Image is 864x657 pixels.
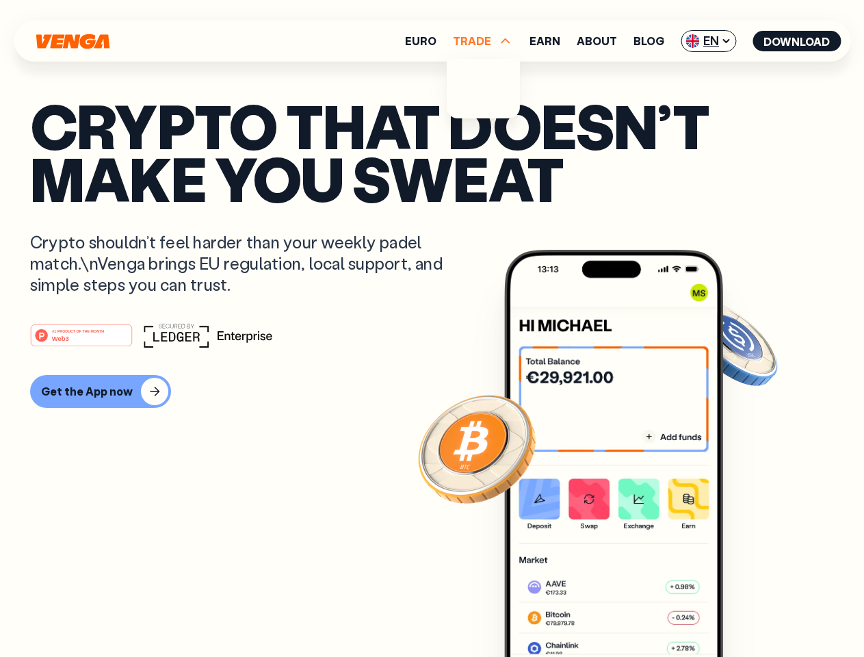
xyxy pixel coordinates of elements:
img: Bitcoin [415,387,538,510]
p: Crypto shouldn’t feel harder than your weekly padel match.\nVenga brings EU regulation, local sup... [30,231,462,296]
tspan: Web3 [52,334,69,342]
span: EN [681,30,736,52]
a: About [577,36,617,47]
a: Get the App now [30,375,834,408]
a: Earn [529,36,560,47]
button: Get the App now [30,375,171,408]
p: Crypto that doesn’t make you sweat [30,99,834,204]
span: TRADE [453,36,491,47]
a: Euro [405,36,436,47]
svg: Home [34,34,111,49]
span: TRADE [453,33,513,49]
img: USDC coin [682,294,781,393]
a: Blog [633,36,664,47]
tspan: #1 PRODUCT OF THE MONTH [52,328,104,333]
div: Get the App now [41,385,133,398]
a: #1 PRODUCT OF THE MONTHWeb3 [30,332,133,350]
button: Download [752,31,841,51]
img: flag-uk [685,34,699,48]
